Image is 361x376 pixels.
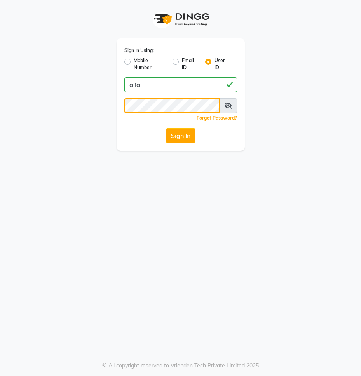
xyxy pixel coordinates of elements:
button: Sign In [166,128,195,143]
img: logo1.svg [150,8,212,31]
label: User ID [215,57,230,71]
input: Username [124,77,237,92]
input: Username [124,98,220,113]
label: Email ID [182,57,199,71]
label: Mobile Number [134,57,166,71]
a: Forgot Password? [197,115,237,121]
label: Sign In Using: [124,47,154,54]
